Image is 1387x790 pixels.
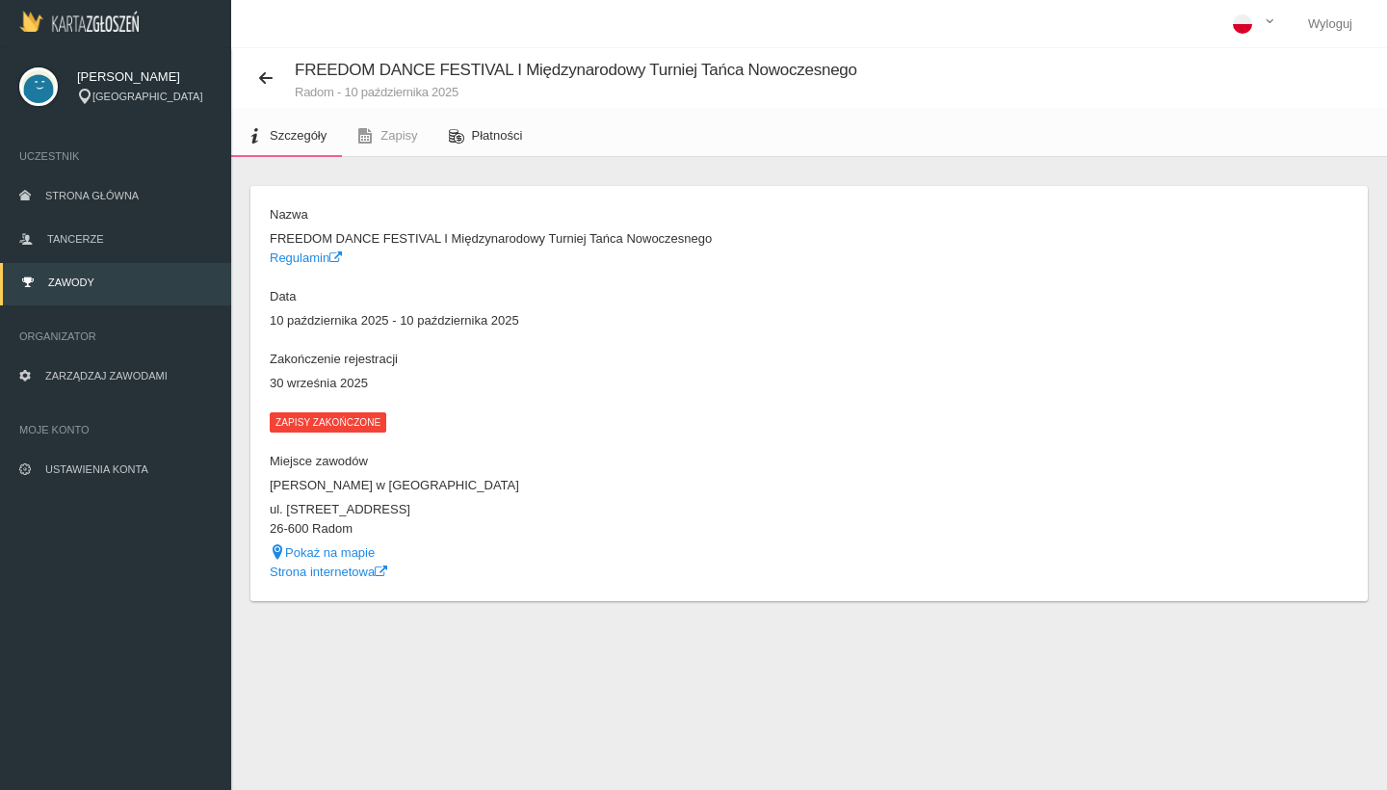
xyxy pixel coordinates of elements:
small: Radom - 10 października 2025 [295,86,857,98]
a: Zapisy [342,115,432,157]
span: Zawody [48,276,94,288]
span: Zapisy zakończone [270,412,386,432]
span: Strona główna [45,190,139,201]
span: FREEDOM DANCE FESTIVAL I Międzynarodowy Turniej Tańca Nowoczesnego [295,61,857,79]
img: Logo [19,11,139,32]
span: Zapisy [380,128,417,143]
dt: Zakończenie rejestracji [270,350,799,369]
dd: 10 października 2025 - 10 października 2025 [270,311,799,330]
span: Organizator [19,327,212,346]
dd: 30 września 2025 [270,374,799,393]
a: Regulamin [270,250,342,265]
span: Uczestnik [19,146,212,166]
dt: Nazwa [270,205,799,224]
span: [PERSON_NAME] [77,67,212,87]
dt: Data [270,287,799,306]
a: Szczegóły [231,115,342,157]
div: [GEOGRAPHIC_DATA] [77,89,212,105]
span: Płatności [472,128,523,143]
span: Ustawienia konta [45,463,148,475]
a: Pokaż na mapie [270,545,375,560]
dd: ul. [STREET_ADDRESS] [270,500,799,519]
span: Moje konto [19,420,212,439]
a: Zapisy zakończone [270,414,386,429]
img: svg [19,67,58,106]
span: Zarządzaj zawodami [45,370,168,382]
a: Płatności [433,115,538,157]
dd: FREEDOM DANCE FESTIVAL I Międzynarodowy Turniej Tańca Nowoczesnego [270,229,799,249]
dt: Miejsce zawodów [270,452,799,471]
span: Szczegóły [270,128,327,143]
a: Strona internetowa [270,565,387,579]
span: Tancerze [47,233,103,245]
dd: [PERSON_NAME] w [GEOGRAPHIC_DATA] [270,476,799,495]
dd: 26-600 Radom [270,519,799,539]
